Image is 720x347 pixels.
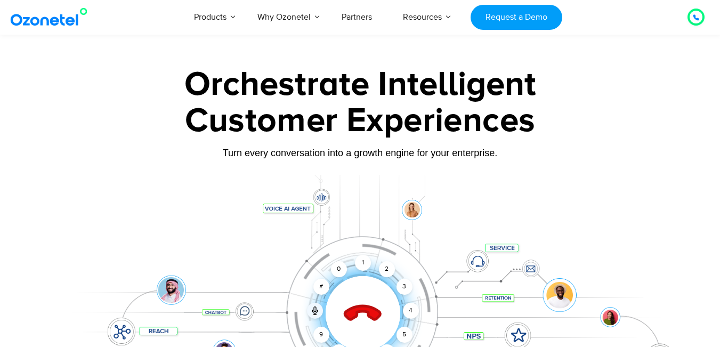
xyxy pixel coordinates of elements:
[403,303,419,319] div: 4
[396,327,412,343] div: 5
[313,279,329,295] div: #
[379,261,395,277] div: 2
[355,255,371,271] div: 1
[471,5,562,30] a: Request a Demo
[27,147,693,159] div: Turn every conversation into a growth engine for your enterprise.
[396,279,412,295] div: 3
[27,95,693,147] div: Customer Experiences
[331,261,347,277] div: 0
[313,327,329,343] div: 9
[27,68,693,102] div: Orchestrate Intelligent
